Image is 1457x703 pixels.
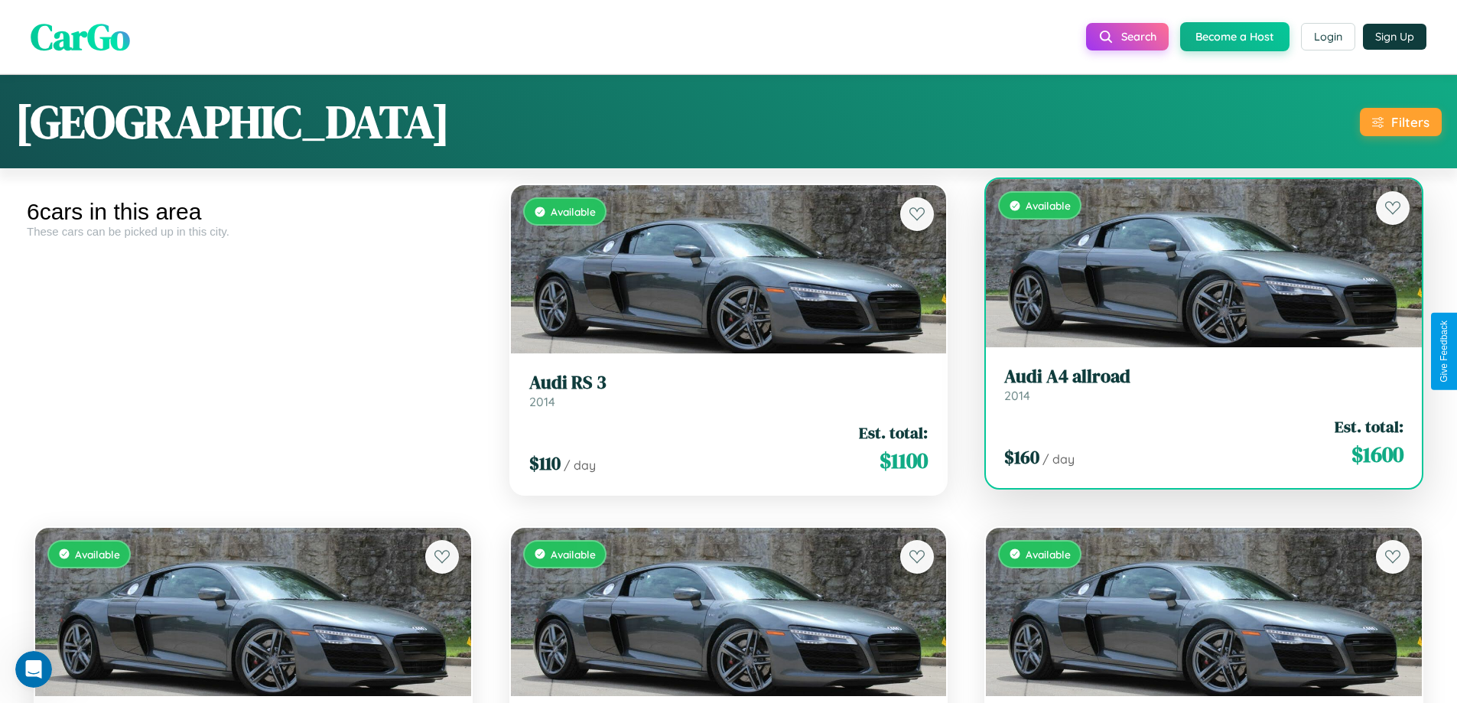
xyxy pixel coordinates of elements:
span: Available [1026,548,1071,561]
h3: Audi A4 allroad [1004,366,1403,388]
span: Available [551,548,596,561]
iframe: Intercom live chat [15,651,52,688]
div: Filters [1391,114,1429,130]
div: These cars can be picked up in this city. [27,225,480,238]
span: $ 110 [529,451,561,476]
span: Search [1121,30,1156,44]
button: Login [1301,23,1355,50]
a: Audi RS 32014 [529,372,929,409]
button: Sign Up [1363,24,1426,50]
a: Audi A4 allroad2014 [1004,366,1403,403]
h1: [GEOGRAPHIC_DATA] [15,90,450,153]
span: Available [75,548,120,561]
span: Available [551,205,596,218]
span: $ 160 [1004,444,1039,470]
span: 2014 [1004,388,1030,403]
span: $ 1600 [1351,439,1403,470]
span: / day [564,457,596,473]
span: Available [1026,199,1071,212]
div: Give Feedback [1439,321,1449,382]
button: Search [1086,23,1169,50]
span: CarGo [31,11,130,62]
span: $ 1100 [880,445,928,476]
h3: Audi RS 3 [529,372,929,394]
div: 6 cars in this area [27,199,480,225]
span: 2014 [529,394,555,409]
button: Filters [1360,108,1442,136]
span: Est. total: [859,421,928,444]
span: Est. total: [1335,415,1403,438]
span: / day [1042,451,1075,467]
button: Become a Host [1180,22,1290,51]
